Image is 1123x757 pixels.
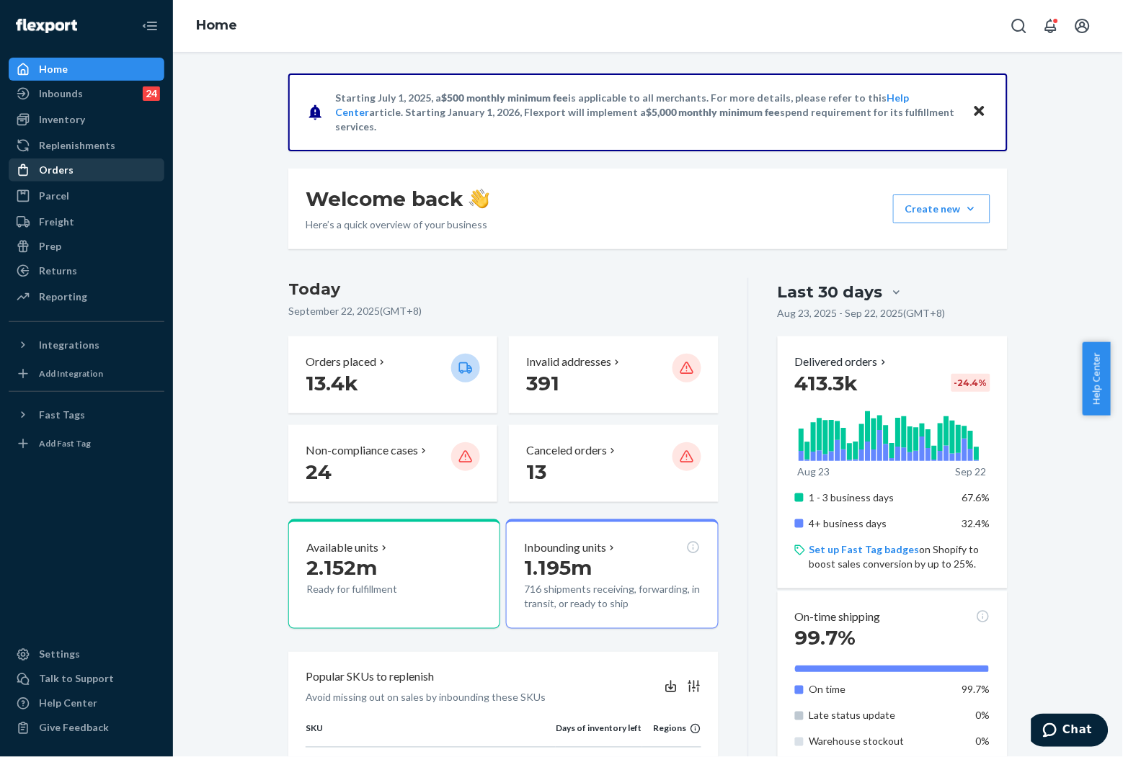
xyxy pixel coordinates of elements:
a: Parcel [9,184,164,207]
button: Non-compliance cases 24 [288,425,497,502]
span: 413.3k [795,371,858,395]
span: $500 monthly minimum fee [441,91,568,104]
a: Add Integration [9,362,164,385]
button: Integrations [9,333,164,357]
div: Integrations [39,338,99,352]
span: 13.4k [306,371,358,395]
span: 0% [976,709,990,722]
a: Returns [9,259,164,282]
h1: Welcome back [306,186,489,212]
span: 24 [306,460,332,484]
p: On-time shipping [795,609,881,625]
a: Replenishments [9,134,164,157]
p: Late status update [809,709,951,723]
p: Starting July 1, 2025, a is applicable to all merchants. For more details, please refer to this a... [335,91,959,134]
div: 24 [143,86,160,101]
p: Canceled orders [526,442,607,459]
p: Avoid missing out on sales by inbounding these SKUs [306,691,546,705]
p: Ready for fulfillment [306,582,440,596]
p: Warehouse stockout [809,735,951,749]
a: Freight [9,210,164,233]
button: Open notifications [1037,12,1065,40]
button: Invalid addresses 391 [509,336,718,413]
p: September 22, 2025 ( GMT+8 ) [288,304,719,318]
img: hand-wave emoji [469,189,489,209]
p: 716 shipments receiving, forwarding, in transit, or ready to ship [524,582,700,611]
button: Help Center [1083,342,1111,416]
div: Prep [39,239,61,254]
iframe: Opens a widget where you can chat to one of our agents [1031,714,1109,750]
div: Orders [39,163,74,177]
a: Help Center [9,692,164,715]
ol: breadcrumbs [185,5,249,47]
a: Reporting [9,285,164,308]
p: Popular SKUs to replenish [306,669,434,686]
div: Fast Tags [39,408,85,422]
p: Here’s a quick overview of your business [306,218,489,232]
a: Inventory [9,108,164,131]
div: Reporting [39,290,87,304]
button: Create new [893,194,990,223]
p: On time [809,683,951,697]
p: Inbounding units [524,539,606,556]
span: $5,000 monthly minimum fee [646,106,781,118]
button: Close [970,102,989,122]
div: Help Center [39,696,97,711]
button: Talk to Support [9,668,164,691]
button: Canceled orders 13 [509,425,718,502]
span: 2.152m [306,555,377,580]
button: Available units2.152mReady for fulfillment [288,519,500,629]
button: Close Navigation [136,12,164,40]
div: Returns [39,264,77,278]
div: Add Integration [39,367,103,380]
span: 99.7% [962,684,990,696]
div: Inbounds [39,86,83,101]
a: Inbounds24 [9,82,164,105]
a: Home [196,17,237,33]
button: Fast Tags [9,403,164,426]
p: Orders placed [306,354,376,370]
span: 13 [526,460,546,484]
p: 1 - 3 business days [809,491,951,505]
p: Aug 23 [798,465,830,479]
div: Add Fast Tag [39,437,91,449]
a: Add Fast Tag [9,432,164,455]
div: Last 30 days [778,281,883,303]
a: Settings [9,643,164,666]
span: 32.4% [962,517,990,529]
button: Orders placed 13.4k [288,336,497,413]
div: Regions [642,722,701,735]
button: Delivered orders [795,354,889,370]
span: 391 [526,371,559,395]
span: 67.6% [962,491,990,503]
button: Give Feedback [9,717,164,740]
a: Orders [9,158,164,182]
p: Sep 22 [956,465,987,479]
p: Available units [306,539,378,556]
div: Home [39,62,68,76]
p: Non-compliance cases [306,442,418,459]
span: 0% [976,735,990,748]
div: Inventory [39,112,85,127]
p: Invalid addresses [526,354,611,370]
button: Open Search Box [1005,12,1034,40]
button: Inbounding units1.195m716 shipments receiving, forwarding, in transit, or ready to ship [506,519,718,629]
div: Talk to Support [39,672,114,686]
span: 1.195m [524,555,592,580]
th: Days of inventory left [556,722,642,747]
div: Give Feedback [39,721,109,735]
div: Replenishments [39,138,115,153]
p: Aug 23, 2025 - Sep 22, 2025 ( GMT+8 ) [778,306,946,321]
div: Freight [39,215,74,229]
a: Home [9,58,164,81]
p: 4+ business days [809,516,951,531]
div: Parcel [39,189,69,203]
h3: Today [288,278,719,301]
img: Flexport logo [16,19,77,33]
span: 99.7% [795,626,856,650]
a: Set up Fast Tag badges [809,543,920,555]
a: Prep [9,235,164,258]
